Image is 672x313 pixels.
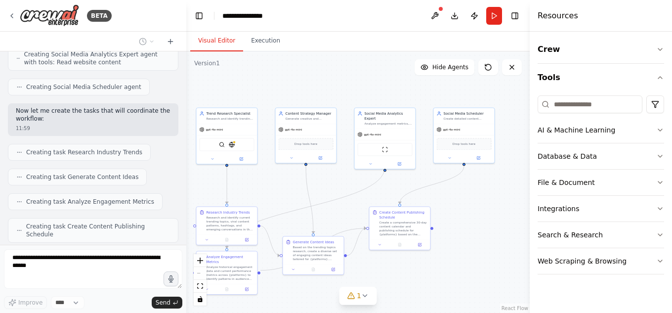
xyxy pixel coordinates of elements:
[538,64,664,91] button: Tools
[411,242,428,248] button: Open in side panel
[306,155,335,161] button: Open in side panel
[16,107,170,123] p: Now let me create the tasks that will coordinate the workflow:
[283,236,344,275] div: Generate Content IdeasBased on the trending topics research, create a diverse set of engaging con...
[538,117,664,143] button: AI & Machine Learning
[538,36,664,63] button: Crew
[286,111,334,116] div: Content Strategy Manager
[364,133,381,136] span: gpt-4o-mini
[152,297,182,309] button: Send
[190,31,243,51] button: Visual Editor
[379,221,427,236] div: Create a comprehensive 30-day content calendar and publishing schedule for {platforms} based on t...
[194,254,207,267] button: zoom in
[16,125,170,132] div: 11:59
[538,196,664,222] button: Integrations
[238,286,255,292] button: Open in side panel
[538,10,578,22] h4: Resources
[397,166,466,204] g: Edge from bac9626c-5fea-4a43-ade0-85473f99fa32 to 15e9ee63-737a-495f-8308-88d30f26c048
[207,111,254,116] div: Trend Research Specialist
[365,111,413,121] div: Social Media Analytics Expert
[443,128,461,132] span: gpt-4o-mini
[207,254,254,264] div: Analyze Engagement Metrics
[508,9,522,23] button: Hide right sidebar
[538,91,664,282] div: Tools
[207,216,254,231] div: Research and identify current trending topics, viral content patterns, hashtags, and emerging con...
[294,141,317,146] span: Drop tools here
[502,306,528,311] a: React Flow attribution
[286,117,334,121] div: Generate creative and engaging social media content ideas based on trending topics and optimize c...
[357,291,361,301] span: 1
[194,59,220,67] div: Version 1
[538,170,664,195] button: File & Document
[347,226,366,258] g: Edge from 58c72afa-915b-48ff-a580-85c0688c7b48 to 15e9ee63-737a-495f-8308-88d30f26c048
[339,287,377,305] button: 1
[275,107,337,163] div: Content Strategy ManagerGenerate creative and engaging social media content ideas based on trendi...
[207,210,250,215] div: Research Industry Trends
[453,141,475,146] span: Drop tools here
[369,206,431,250] div: Create Content Publishing ScheduleCreate a comprehensive 30-day content calendar and publishing s...
[207,117,254,121] div: Research and identify trending topics, viral content patterns, and emerging conversations in the ...
[194,280,207,293] button: fit view
[285,128,302,132] span: gpt-4o-mini
[196,251,258,295] div: Analyze Engagement MetricsAnalyze historical engagement data and current performance metrics acro...
[164,271,178,286] button: Click to speak your automation idea
[227,156,255,162] button: Open in side panel
[293,245,341,261] div: Based on the trending topics research, create a diverse set of engaging content ideas tailored fo...
[464,155,493,161] button: Open in side panel
[365,122,413,126] div: Analyze engagement metrics, audience behavior, and posting performance to determine optimal posti...
[389,242,410,248] button: No output available
[194,254,207,306] div: React Flow controls
[216,237,237,243] button: No output available
[206,128,223,132] span: gpt-4o-mini
[229,141,235,147] img: EXASearchTool
[433,107,495,163] div: Social Media SchedulerCreate detailed content calendars and scheduling recommendations for {platf...
[538,248,664,274] button: Web Scraping & Browsing
[444,117,492,121] div: Create detailed content calendars and scheduling recommendations for {platforms} based on analyti...
[243,31,288,51] button: Execution
[207,265,254,281] div: Analyze historical engagement data and current performance metrics across {platforms} to identify...
[196,107,258,164] div: Trend Research SpecialistResearch and identify trending topics, viral content patterns, and emerg...
[26,198,154,206] span: Creating task Analyze Engagement Metrics
[224,167,229,204] g: Edge from b041ac6d-2b16-41c6-90b5-4452a4b745ed to f9b53729-3eaf-4b41-8a99-e48467476c2b
[385,161,414,167] button: Open in side panel
[216,286,237,292] button: No output available
[219,141,225,147] img: SerperDevTool
[224,167,387,248] g: Edge from 129c7433-981e-43ea-a195-6ee117f9703d to 202843ad-9c9c-47bc-aaf0-4e91dfcdba60
[303,166,316,233] g: Edge from a815dd57-94fa-43f3-a583-d24a6f50dedc to 58c72afa-915b-48ff-a580-85c0688c7b48
[444,111,492,116] div: Social Media Scheduler
[538,143,664,169] button: Database & Data
[20,4,79,27] img: Logo
[24,50,170,66] span: Creating Social Media Analytics Expert agent with tools: Read website content
[382,146,388,152] img: ScrapeWebsiteTool
[238,237,255,243] button: Open in side panel
[26,223,170,238] span: Creating task Create Content Publishing Schedule
[222,11,272,21] nav: breadcrumb
[432,63,468,71] span: Hide Agents
[26,173,138,181] span: Creating task Generate Content Ideas
[196,206,258,245] div: Research Industry TrendsResearch and identify current trending topics, viral content patterns, ha...
[415,59,474,75] button: Hide Agents
[87,10,112,22] div: BETA
[4,296,47,309] button: Improve
[194,293,207,306] button: toggle interactivity
[354,107,416,169] div: Social Media Analytics ExpertAnalyze engagement metrics, audience behavior, and posting performan...
[192,9,206,23] button: Hide left sidebar
[26,148,142,156] span: Creating task Research Industry Trends
[156,299,170,307] span: Send
[26,83,141,91] span: Creating Social Media Scheduler agent
[538,222,664,248] button: Search & Research
[163,36,178,47] button: Start a new chat
[293,239,335,244] div: Generate Content Ideas
[260,224,280,258] g: Edge from f9b53729-3eaf-4b41-8a99-e48467476c2b to 58c72afa-915b-48ff-a580-85c0688c7b48
[18,299,42,307] span: Improve
[303,267,324,272] button: No output available
[325,267,341,272] button: Open in side panel
[379,210,427,220] div: Create Content Publishing Schedule
[135,36,159,47] button: Switch to previous chat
